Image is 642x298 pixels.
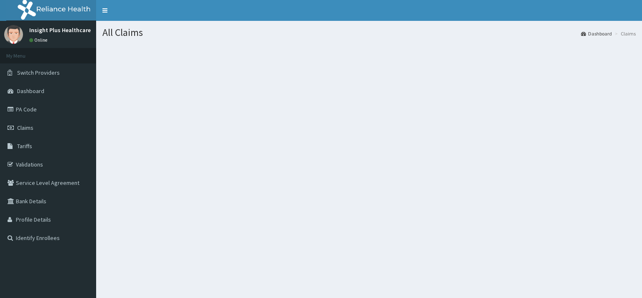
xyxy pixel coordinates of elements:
[29,37,49,43] a: Online
[17,124,33,131] span: Claims
[17,142,32,150] span: Tariffs
[17,69,60,76] span: Switch Providers
[581,30,612,37] a: Dashboard
[29,27,91,33] p: Insight Plus Healthcare
[102,27,636,38] h1: All Claims
[4,25,23,44] img: User Image
[613,30,636,37] li: Claims
[17,87,44,95] span: Dashboard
